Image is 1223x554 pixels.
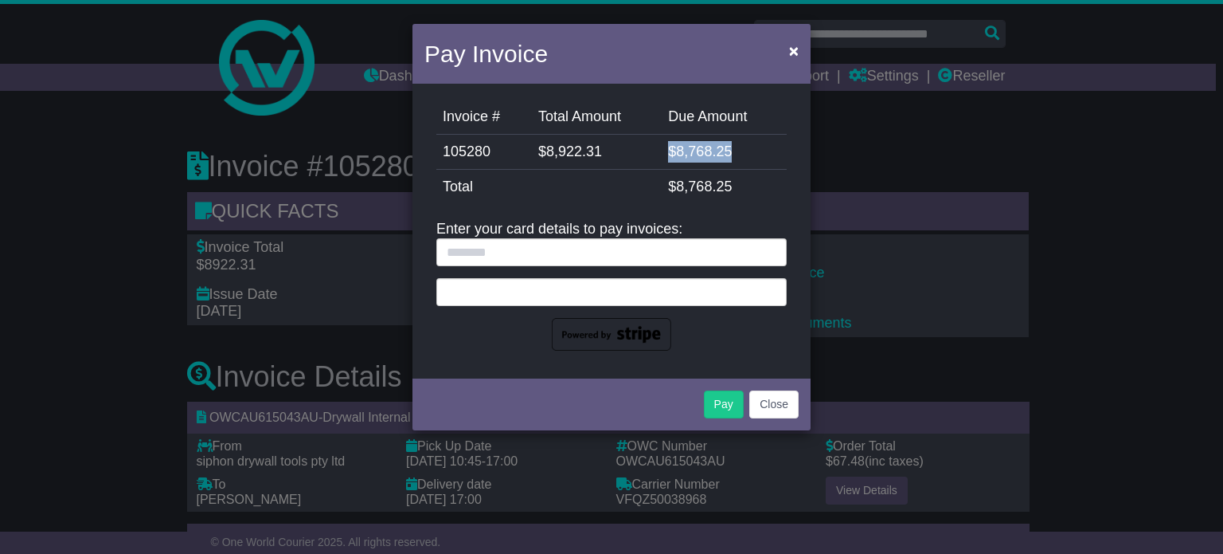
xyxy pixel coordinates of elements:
span: × [789,41,799,60]
td: Total Amount [532,100,662,135]
span: 8,768.25 [676,143,732,159]
td: Total [436,170,662,205]
td: Due Amount [662,100,787,135]
img: powered-by-stripe.png [552,318,671,352]
button: Close [749,391,799,418]
span: 8,922.31 [546,143,602,159]
div: Enter your card details to pay invoices: [436,221,787,351]
span: 8,768.25 [676,179,732,194]
button: Pay [704,391,744,418]
td: 105280 [436,135,532,170]
td: $ [662,170,787,205]
td: $ [662,135,787,170]
iframe: Secure card payment input frame [447,284,776,297]
button: Close [781,34,807,67]
h4: Pay Invoice [424,36,548,72]
td: $ [532,135,662,170]
td: Invoice # [436,100,532,135]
